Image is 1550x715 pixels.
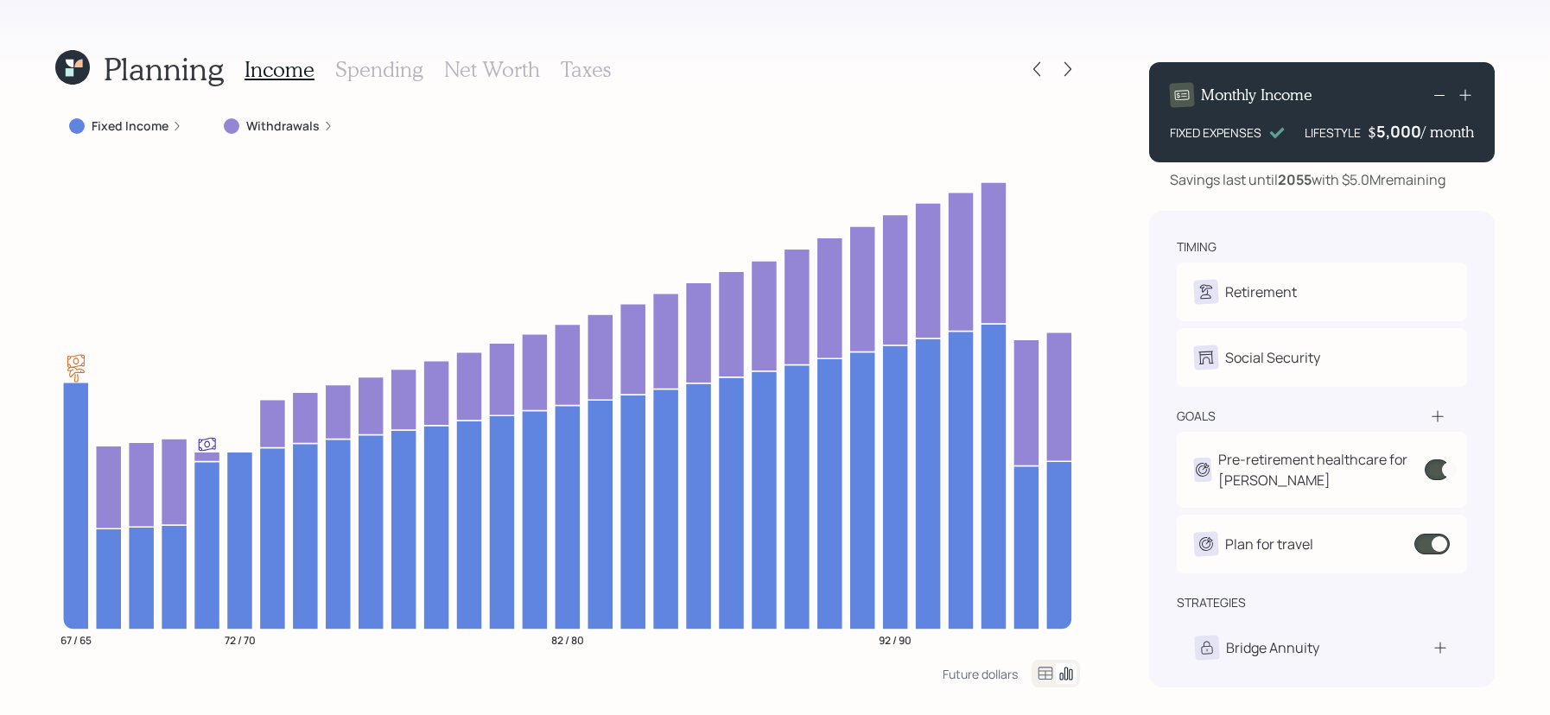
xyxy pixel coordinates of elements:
[1225,534,1313,554] div: Plan for travel
[225,632,256,647] tspan: 72 / 70
[551,632,584,647] tspan: 82 / 80
[1278,170,1312,189] b: 2055
[943,666,1018,682] div: Future dollars
[1421,123,1474,142] h4: / month
[335,57,423,82] h3: Spending
[561,57,611,82] h3: Taxes
[1226,637,1319,658] div: Bridge Annuity
[1177,594,1246,611] div: strategies
[1305,123,1361,142] div: LIFESTYLE
[92,117,168,135] label: Fixed Income
[60,632,92,647] tspan: 67 / 65
[1225,347,1320,368] div: Social Security
[1177,408,1216,425] div: goals
[1368,123,1376,142] h4: $
[104,50,224,87] h1: Planning
[1218,449,1426,490] div: Pre-retirement healthcare for [PERSON_NAME]
[1201,85,1312,104] h4: Monthly Income
[1170,123,1261,142] div: FIXED EXPENSES
[1177,238,1216,256] div: timing
[1376,121,1421,142] div: 5,000
[879,632,912,647] tspan: 92 / 90
[1225,282,1297,302] div: Retirement
[1170,169,1445,190] div: Savings last until with $5.0M remaining
[246,117,320,135] label: Withdrawals
[444,57,540,82] h3: Net Worth
[245,57,314,82] h3: Income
